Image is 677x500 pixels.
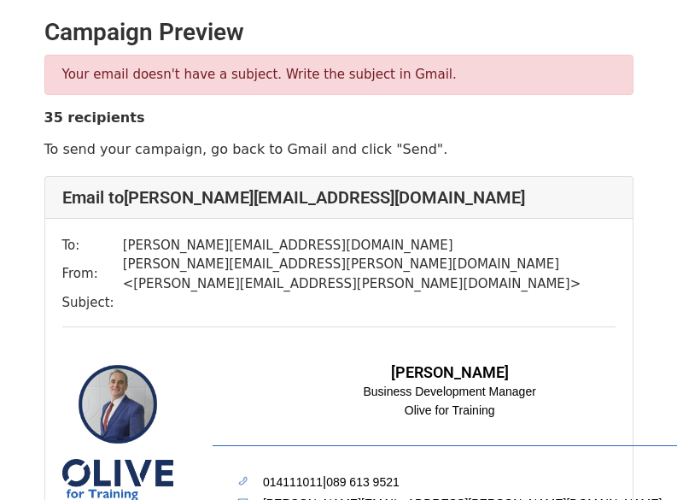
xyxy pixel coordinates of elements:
strong: 35 recipients [44,109,145,126]
td: [PERSON_NAME][EMAIL_ADDRESS][DOMAIN_NAME] [123,236,616,256]
td: From: [62,255,123,293]
h4: Email to [PERSON_NAME][EMAIL_ADDRESS][DOMAIN_NAME] [62,187,616,208]
img: mobilePhone [237,475,248,486]
a: 089 613 9521 [326,475,400,489]
p: To send your campaign, go back to Gmail and click "Send". [44,140,633,158]
td: | [263,472,662,493]
td: [PERSON_NAME][EMAIL_ADDRESS][PERSON_NAME][DOMAIN_NAME] < [PERSON_NAME][EMAIL_ADDRESS][PERSON_NAME... [123,255,616,293]
h2: Campaign Preview [44,18,633,47]
img: ADKq_NaZQlIiLdjnxiHGXWn8ftWQzoxtcYtMSv9E28jKgdGl9nnNW8mY1V7Q6vOsQWIZWYWG0nz6AqeylVliBrRFZpuTY9A6a... [63,363,172,445]
a: 014111011 [263,475,323,489]
td: To: [62,236,123,256]
p: Your email doesn't have a subject. Write the subject in Gmail. [62,66,616,84]
td: Subject: [62,293,123,313]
